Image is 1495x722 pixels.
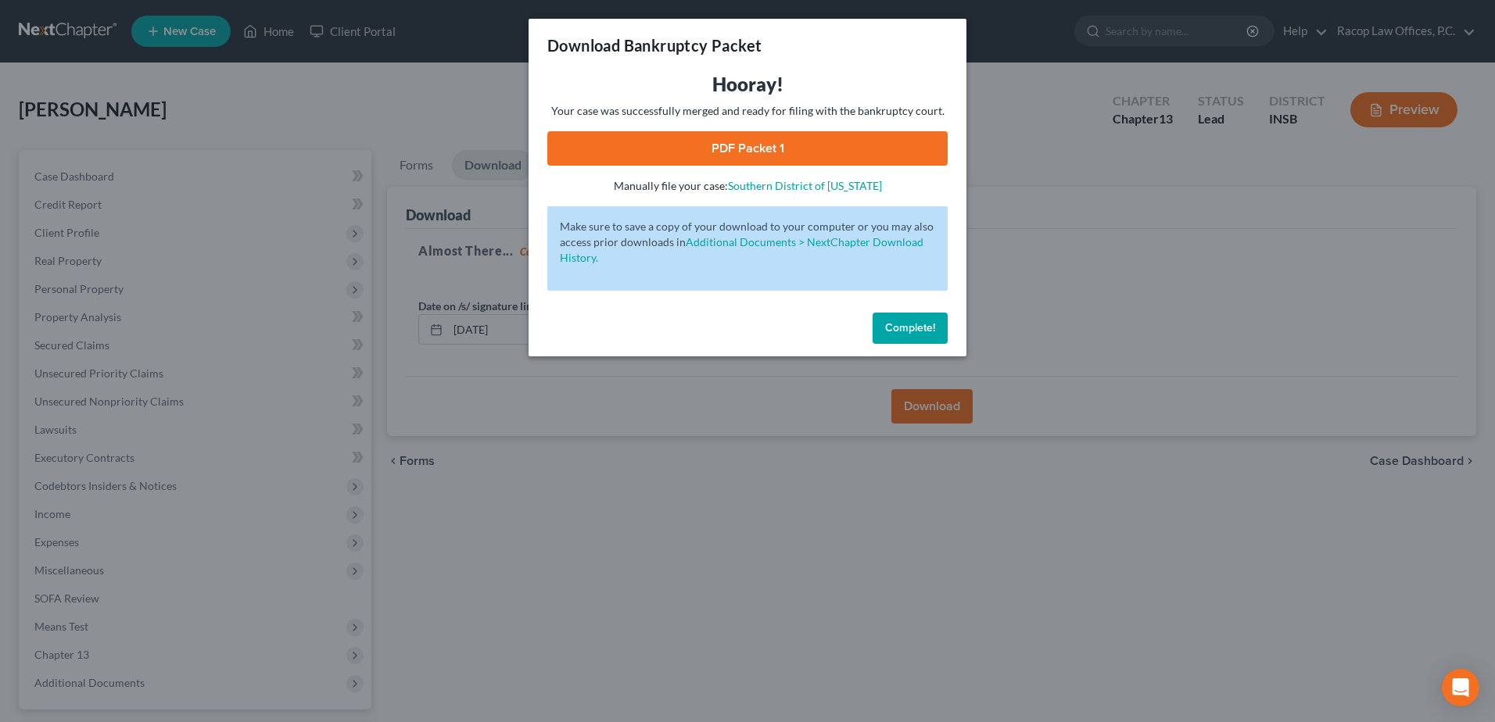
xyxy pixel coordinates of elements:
a: Additional Documents > NextChapter Download History. [560,235,923,264]
button: Complete! [873,313,948,344]
a: Southern District of [US_STATE] [728,179,882,192]
div: Open Intercom Messenger [1442,669,1479,706]
p: Manually file your case: [547,178,948,194]
span: Complete! [885,321,935,334]
p: Your case was successfully merged and ready for filing with the bankruptcy court. [547,103,948,119]
h3: Hooray! [547,72,948,97]
p: Make sure to save a copy of your download to your computer or you may also access prior downloads in [560,219,935,266]
a: PDF Packet 1 [547,131,948,166]
h3: Download Bankruptcy Packet [547,34,762,56]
